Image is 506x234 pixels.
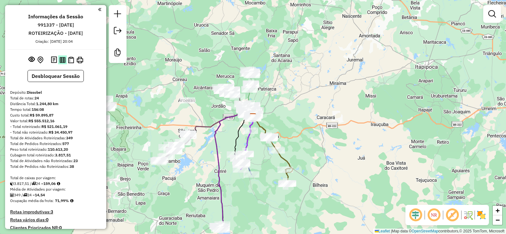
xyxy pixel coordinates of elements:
i: Total de Atividades [10,193,14,197]
strong: 14,54 [35,193,45,197]
span: − [496,216,500,224]
div: Depósito: [10,90,101,95]
i: Cubagem total roteirizado [10,182,14,186]
div: 349 / 24 = [10,192,101,198]
h4: Informações da Sessão [28,14,83,20]
img: Fluxo de ruas [463,210,473,220]
span: Ocupação média da frota: [10,198,54,203]
strong: 3.817,51 [55,153,71,157]
button: Visualizar relatório de Roteirização [58,55,67,64]
h4: Clientes Priorizados NR: [10,225,101,231]
button: Desbloquear Sessão [28,70,84,82]
button: Imprimir Rotas [75,55,84,65]
strong: 24 [34,96,39,100]
a: Zoom in [493,206,502,215]
h4: Rotas vários dias: [10,217,101,223]
strong: 3 [51,209,53,215]
div: Atividade não roteirizada - JOAO BATISTA PORTELA [99,105,115,111]
span: | [391,229,392,233]
div: Peso total roteirizado: [10,147,101,152]
h6: 991337 - [DATE] [38,22,74,28]
i: Total de rotas [23,193,27,197]
strong: 349 [66,136,73,140]
img: Dissobel [249,113,257,121]
div: Atividade não roteirizada - JOAO BOSCO M FEITOSA [101,102,117,108]
div: Total de Atividades não Roteirizadas: [10,158,101,164]
strong: 156:08 [32,107,44,112]
span: + [496,206,500,214]
a: Criar modelo [111,46,124,60]
div: Total de caixas por viagem: [10,175,101,181]
div: Distância Total: [10,101,101,107]
h6: ROTEIRIZAÇÃO - [DATE] [28,30,83,36]
strong: 23 [73,158,78,163]
button: Logs desbloquear sessão [50,55,58,65]
i: Total de rotas [32,182,36,186]
a: OpenStreetMap [412,229,439,233]
strong: Dissobel [27,90,42,95]
strong: 159,06 [43,181,56,186]
div: Atividade não roteirizada - JOSE ROBERIO DE OLI [100,104,115,111]
strong: 1.244,80 km [36,101,59,106]
div: - Total não roteirizado: [10,130,101,135]
div: Map data © contributors,© 2025 TomTom, Microsoft [373,229,506,234]
div: Média de Atividades por viagem: [10,187,101,192]
div: Atividade não roteirizada - FRANCISCO LUCIANO DA [100,122,116,128]
strong: R$ 34.450,97 [49,130,72,135]
strong: 71,99% [55,198,69,203]
div: Atividade não roteirizada - BAR DO TATIM [99,105,115,111]
span: Ocultar NR [426,207,441,223]
div: Total de Atividades Roteirizadas: [10,135,101,141]
a: Zoom out [493,215,502,225]
button: Centralizar mapa no depósito ou ponto de apoio [36,55,45,65]
div: 3.817,51 / 24 = [10,181,101,187]
strong: R$ 59.895,87 [30,113,53,117]
h4: Rotas improdutivas: [10,209,101,215]
span: Ocultar deslocamento [408,207,423,223]
div: Atividade não roteirizada - THAINARA SIMAO LEOTE [179,97,195,104]
button: Visualizar Romaneio [67,55,75,65]
strong: 577 [62,141,69,146]
strong: 38 [70,164,74,169]
strong: 110.613,20 [48,147,68,152]
a: Clique aqui para minimizar o painel [98,6,101,13]
div: Tempo total: [10,107,101,112]
strong: R$ 521.061,19 [41,124,67,129]
div: Total de Pedidos Roteirizados: [10,141,101,147]
a: Exibir filtros [486,8,498,20]
strong: R$ 555.512,16 [28,118,54,123]
em: Média calculada utilizando a maior ocupação (%Peso ou %Cubagem) de cada rota da sessão. Rotas cro... [70,199,73,203]
div: Total de Pedidos não Roteirizados: [10,164,101,169]
div: Custo total: [10,112,101,118]
button: Exibir sessão original [27,55,36,65]
img: Exibir/Ocultar setores [476,210,486,220]
div: Atividade não roteirizada - RICARDO ARAGAO DE AL [234,160,250,167]
span: Exibir rótulo [445,207,460,223]
strong: 0 [59,225,62,231]
div: - Total roteirizado: [10,124,101,130]
div: Criação: [DATE] 20:04 [33,39,75,44]
a: Leaflet [375,229,390,233]
strong: 0 [46,217,48,223]
i: Meta Caixas/viagem: 1,00 Diferença: 158,06 [57,182,60,186]
div: Cubagem total roteirizado: [10,152,101,158]
div: Valor total: [10,118,101,124]
a: Exportar sessão [111,24,124,39]
a: Nova sessão e pesquisa [111,8,124,22]
div: Total de rotas: [10,95,101,101]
